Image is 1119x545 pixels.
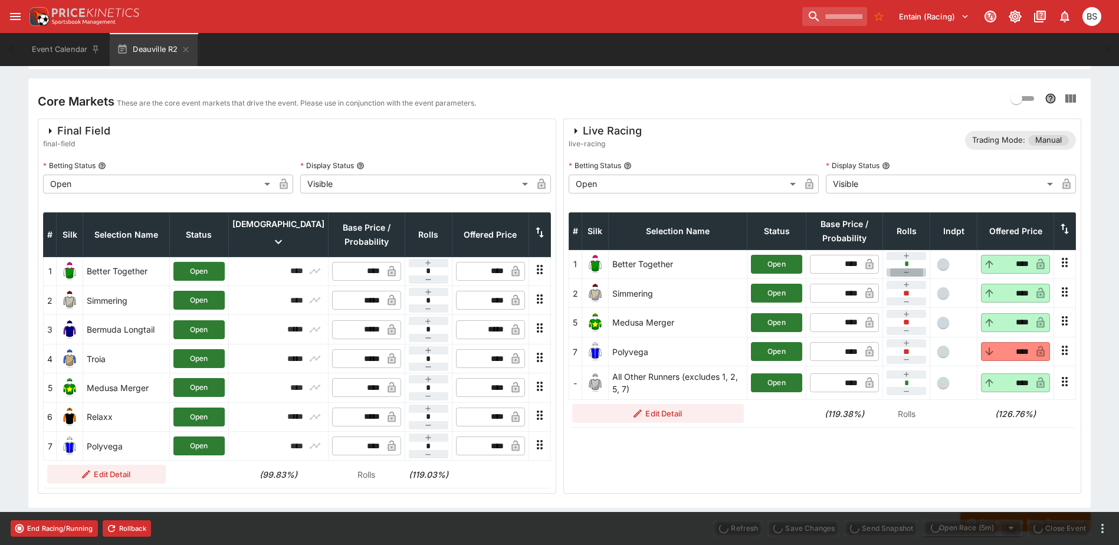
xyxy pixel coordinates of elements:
[569,279,582,308] td: 2
[405,212,452,257] th: Rolls
[60,436,79,455] img: runner 7
[806,212,883,249] th: Base Price / Probability
[751,342,802,361] button: Open
[751,284,802,303] button: Open
[802,7,867,26] input: search
[173,320,225,339] button: Open
[44,286,57,315] td: 2
[569,212,582,249] th: #
[883,212,930,249] th: Rolls
[1028,134,1069,146] span: Manual
[882,162,890,170] button: Display Status
[972,134,1025,146] p: Trading Mode:
[300,175,531,193] div: Visible
[977,212,1054,249] th: Offered Price
[1054,6,1075,27] button: Notifications
[47,465,166,484] button: Edit Detail
[747,212,806,249] th: Status
[356,162,365,170] button: Display Status
[452,212,529,257] th: Offered Price
[83,286,170,315] td: Simmering
[930,212,977,249] th: Independent
[44,373,57,402] td: 5
[408,468,448,481] h6: (119.03%)
[11,520,98,537] button: End Racing/Running
[569,160,621,170] p: Betting Status
[60,408,79,426] img: runner 6
[608,212,747,249] th: Selection Name
[892,7,976,26] button: Select Tenant
[25,33,107,66] button: Event Calendar
[300,160,354,170] p: Display Status
[1095,521,1110,536] button: more
[328,212,405,257] th: Base Price / Probability
[43,124,110,138] div: Final Field
[332,468,401,481] p: Rolls
[586,313,605,332] img: runner 5
[1082,7,1101,26] div: Brendan Scoble
[1029,6,1051,27] button: Documentation
[38,94,114,109] h4: Core Markets
[923,520,1023,536] div: split button
[43,138,110,150] span: final-field
[5,6,26,27] button: open drawer
[981,408,1051,420] h6: (126.76%)
[83,315,170,344] td: Bermuda Longtail
[26,5,50,28] img: PriceKinetics Logo
[44,212,57,257] th: #
[826,175,1057,193] div: Visible
[586,342,605,361] img: runner 7
[60,262,79,281] img: runner 1
[1005,6,1026,27] button: Toggle light/dark mode
[43,160,96,170] p: Betting Status
[60,320,79,339] img: runner 3
[569,124,642,138] div: Live Racing
[586,255,605,274] img: runner 1
[569,366,582,400] td: -
[887,408,927,420] p: Rolls
[60,378,79,397] img: runner 5
[608,366,747,400] td: All Other Runners (excludes 1, 2, 5, 7)
[569,308,582,337] td: 5
[751,373,802,392] button: Open
[1079,4,1105,29] button: Brendan Scoble
[869,7,888,26] button: No Bookmarks
[52,19,116,25] img: Sportsbook Management
[57,212,83,257] th: Silk
[569,138,642,150] span: live-racing
[173,436,225,455] button: Open
[52,8,139,17] img: PriceKinetics
[624,162,632,170] button: Betting Status
[83,373,170,402] td: Medusa Merger
[44,432,57,461] td: 7
[569,337,582,366] td: 7
[608,249,747,278] td: Better Together
[826,160,880,170] p: Display Status
[44,344,57,373] td: 4
[117,97,476,109] p: These are the core event markets that drive the event. Please use in conjunction with the event p...
[608,308,747,337] td: Medusa Merger
[103,520,151,537] button: Rollback
[83,212,170,257] th: Selection Name
[586,284,605,303] img: runner 2
[44,315,57,344] td: 3
[582,212,608,249] th: Silk
[572,404,744,423] button: Edit Detail
[110,33,198,66] button: Deauville R2
[44,402,57,431] td: 6
[173,349,225,368] button: Open
[98,162,106,170] button: Betting Status
[43,175,274,193] div: Open
[60,349,79,368] img: runner 4
[44,257,57,285] td: 1
[60,291,79,310] img: runner 2
[232,468,324,481] h6: (99.83%)
[586,373,605,392] img: blank-silk.png
[83,257,170,285] td: Better Together
[810,408,880,420] h6: (119.38%)
[980,6,1001,27] button: Connected to PK
[83,344,170,373] td: Troia
[608,337,747,366] td: Polyvega
[751,255,802,274] button: Open
[751,313,802,332] button: Open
